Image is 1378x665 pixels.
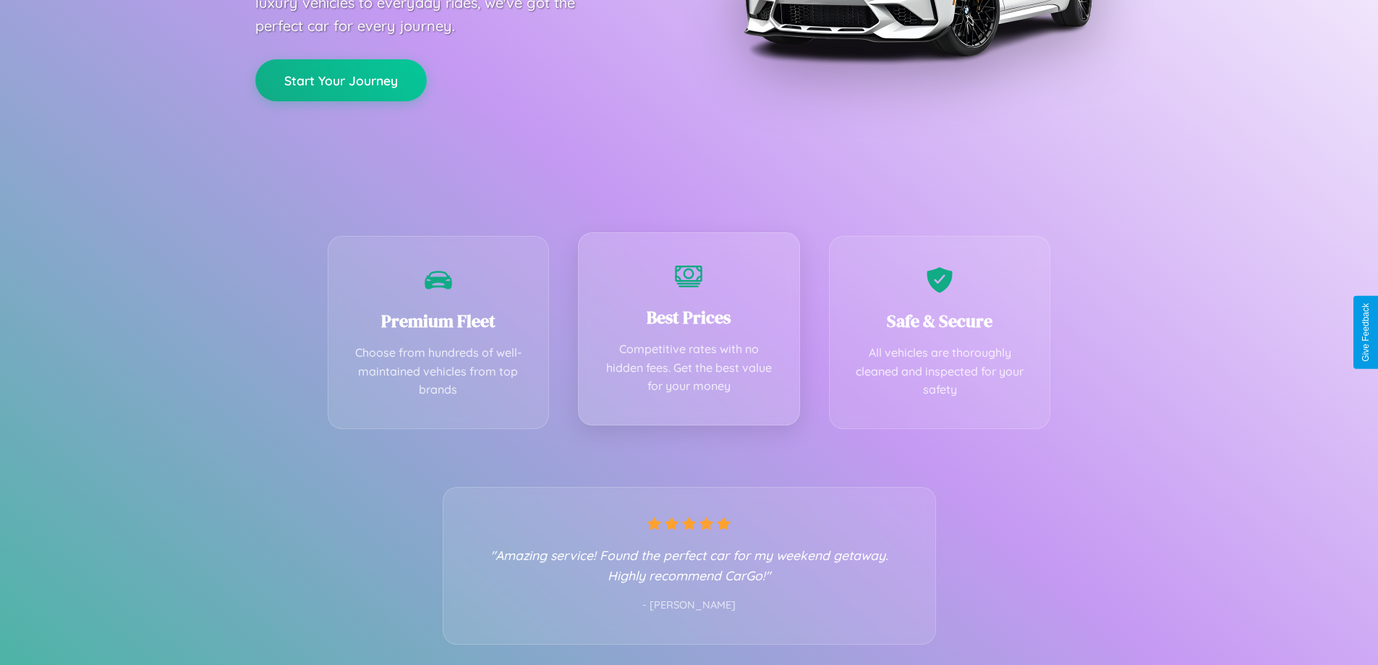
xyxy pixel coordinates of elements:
p: Choose from hundreds of well-maintained vehicles from top brands [350,344,527,399]
button: Start Your Journey [255,59,427,101]
h3: Best Prices [600,305,778,329]
h3: Premium Fleet [350,309,527,333]
p: "Amazing service! Found the perfect car for my weekend getaway. Highly recommend CarGo!" [472,545,906,585]
p: - [PERSON_NAME] [472,596,906,615]
div: Give Feedback [1361,303,1371,362]
p: All vehicles are thoroughly cleaned and inspected for your safety [851,344,1029,399]
p: Competitive rates with no hidden fees. Get the best value for your money [600,340,778,396]
h3: Safe & Secure [851,309,1029,333]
